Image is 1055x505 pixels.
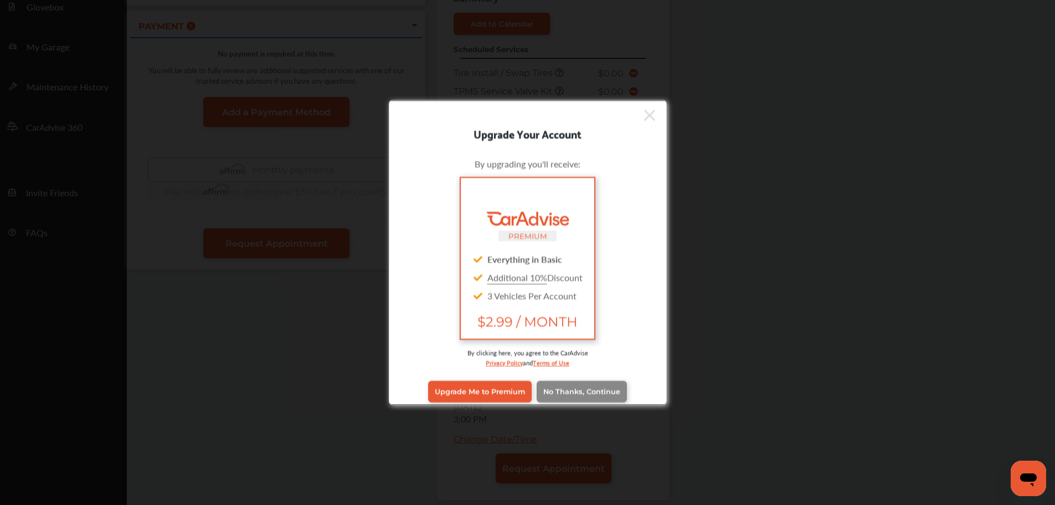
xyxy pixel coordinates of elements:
[470,286,585,304] div: 3 Vehicles Per Account
[508,231,547,240] small: PREMIUM
[537,381,627,402] a: No Thanks, Continue
[486,356,523,367] a: Privacy Policy
[487,252,562,265] strong: Everything in Basic
[533,356,569,367] a: Terms of Use
[435,387,525,396] span: Upgrade Me to Premium
[428,381,532,402] a: Upgrade Me to Premium
[470,313,585,329] span: $2.99 / MONTH
[487,271,547,283] u: Additional 10%
[406,348,650,378] div: By clicking here, you agree to the CarAdvise and
[543,387,620,396] span: No Thanks, Continue
[406,157,650,170] div: By upgrading you'll receive:
[1011,461,1046,496] iframe: Button to launch messaging window
[487,271,583,283] span: Discount
[389,124,666,142] div: Upgrade Your Account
